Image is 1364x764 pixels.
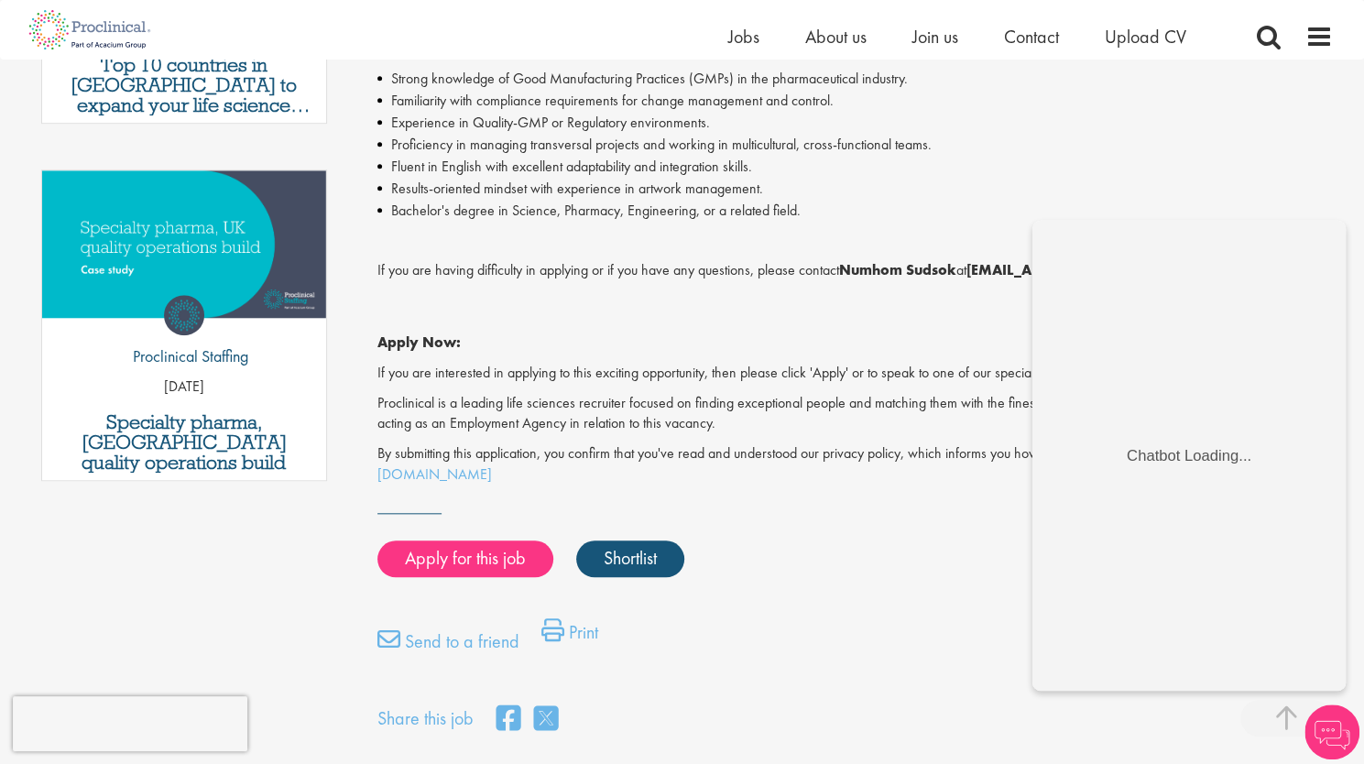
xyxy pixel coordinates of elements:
img: Proclinical Staffing [164,295,204,335]
a: share on facebook [496,700,520,739]
li: Fluent in English with excellent adaptability and integration skills. [377,156,1333,178]
a: Send to a friend [377,628,519,664]
a: Link to a post [42,170,327,333]
strong: [EMAIL_ADDRESS][DOMAIN_NAME]. [966,260,1216,279]
a: Upload CV [1105,25,1186,49]
a: Top 10 countries in [GEOGRAPHIC_DATA] to expand your life science business into [51,55,318,115]
a: [URL][DOMAIN_NAME] [377,443,1290,484]
li: Familiarity with compliance requirements for change management and control. [377,90,1333,112]
a: Specialty pharma, [GEOGRAPHIC_DATA] quality operations build [51,412,318,473]
li: Strong knowledge of Good Manufacturing Practices (GMPs) in the pharmaceutical industry. [377,68,1333,90]
a: Shortlist [576,540,684,577]
a: About us [805,25,867,49]
a: share on twitter [534,700,558,739]
p: Proclinical Staffing [119,344,248,368]
strong: Numhom Sudsok [839,260,956,279]
p: If you are having difficulty in applying or if you have any questions, please contact at [377,260,1333,281]
p: [DATE] [42,377,327,398]
p: Proclinical is a leading life sciences recruiter focused on finding exceptional people and matchi... [377,393,1333,435]
img: Chatbot [1304,704,1359,759]
a: Print [541,618,598,655]
li: Bachelor's degree in Science, Pharmacy, Engineering, or a related field. [377,200,1333,222]
p: If you are interested in applying to this exciting opportunity, then please click 'Apply' or to s... [377,363,1333,384]
li: Results-oriented mindset with experience in artwork management. [377,178,1333,200]
a: Apply for this job [377,540,553,577]
li: Proficiency in managing transversal projects and working in multicultural, cross-functional teams. [377,134,1333,156]
a: Contact [1004,25,1059,49]
li: Experience in Quality-GMP or Regulatory environments. [377,112,1333,134]
div: Chatbot Loading... [102,245,236,264]
a: Join us [912,25,958,49]
strong: Apply Now: [377,333,461,352]
label: Share this job [377,705,474,732]
a: Jobs [728,25,759,49]
iframe: reCAPTCHA [13,696,247,751]
p: By submitting this application, you confirm that you've read and understood our privacy policy, w... [377,443,1333,486]
a: Proclinical Staffing Proclinical Staffing [119,295,248,377]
